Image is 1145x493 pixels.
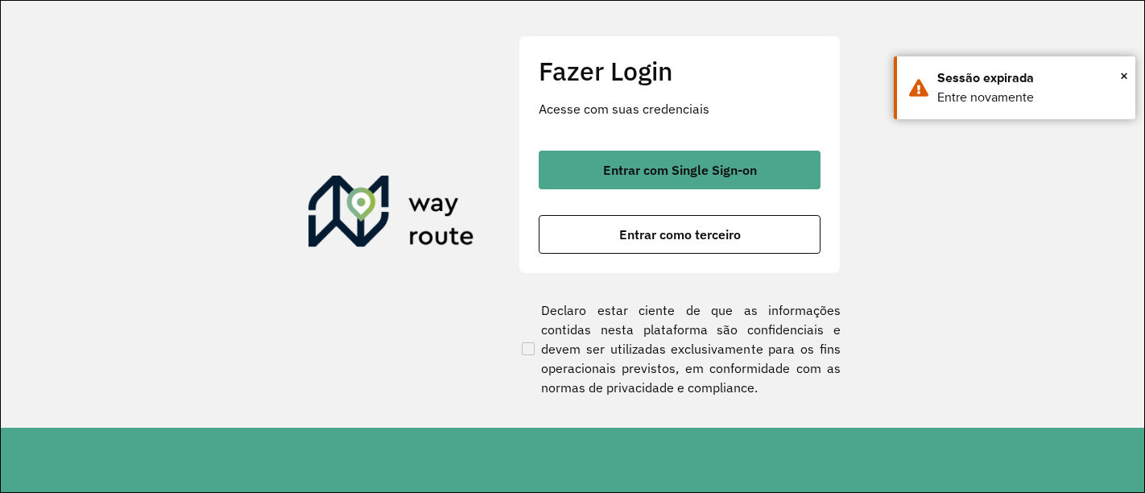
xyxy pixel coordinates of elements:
img: Roteirizador AmbevTech [308,176,474,253]
button: Close [1120,64,1128,88]
button: button [539,151,821,189]
div: Entre novamente [937,88,1123,107]
button: button [539,215,821,254]
span: × [1120,64,1128,88]
span: Entrar como terceiro [619,228,741,241]
h2: Fazer Login [539,56,821,86]
label: Declaro estar ciente de que as informações contidas nesta plataforma são confidenciais e devem se... [519,300,841,397]
p: Acesse com suas credenciais [539,99,821,118]
span: Entrar com Single Sign-on [603,164,757,176]
div: Sessão expirada [937,68,1123,88]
